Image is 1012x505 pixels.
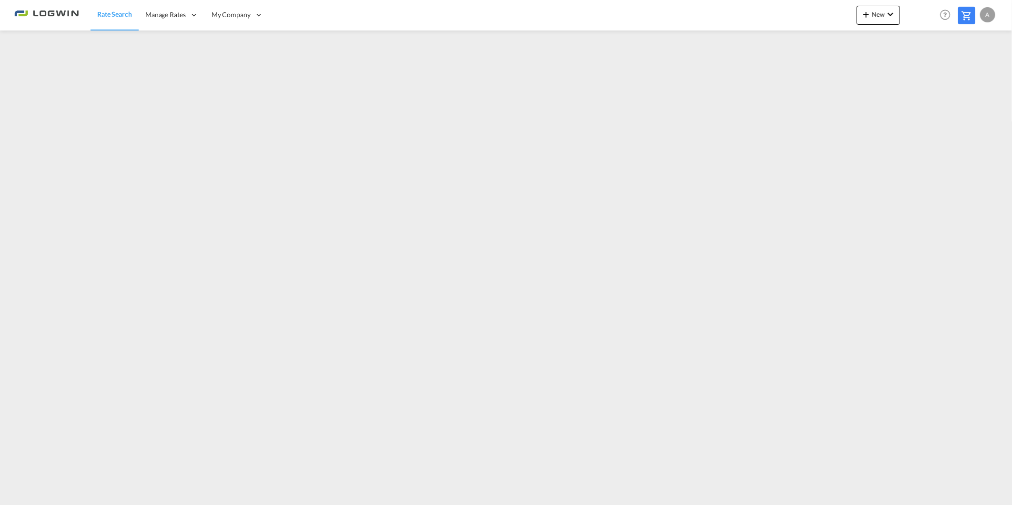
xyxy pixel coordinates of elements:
[885,9,896,20] md-icon: icon-chevron-down
[145,10,186,20] span: Manage Rates
[860,9,872,20] md-icon: icon-plus 400-fg
[14,4,79,26] img: 2761ae10d95411efa20a1f5e0282d2d7.png
[97,10,132,18] span: Rate Search
[980,7,995,22] div: A
[937,7,953,23] span: Help
[212,10,251,20] span: My Company
[857,6,900,25] button: icon-plus 400-fgNewicon-chevron-down
[860,10,896,18] span: New
[937,7,958,24] div: Help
